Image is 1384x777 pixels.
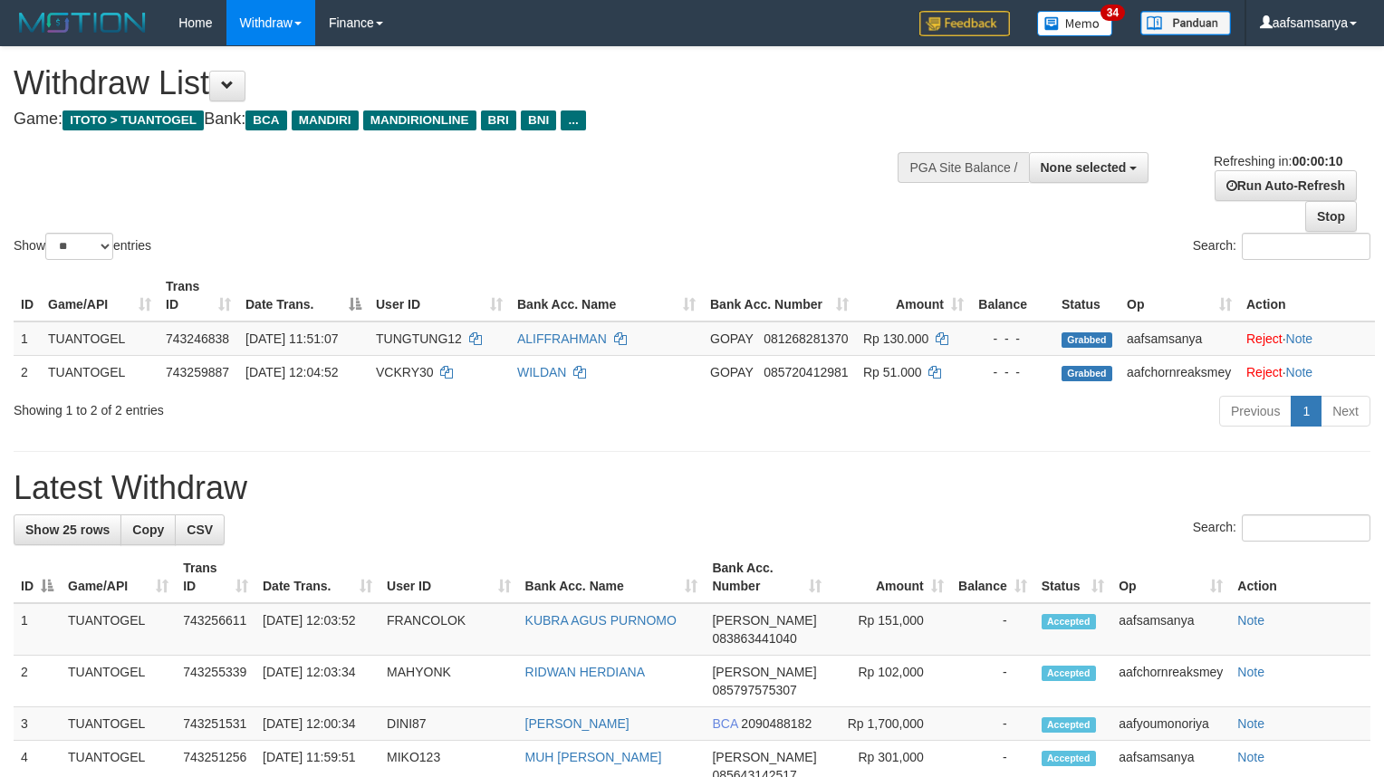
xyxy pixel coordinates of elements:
td: aafchornreaksmey [1111,656,1230,707]
th: Trans ID: activate to sort column ascending [159,270,238,321]
th: Op: activate to sort column ascending [1120,270,1239,321]
th: Game/API: activate to sort column ascending [41,270,159,321]
th: User ID: activate to sort column ascending [369,270,510,321]
span: Show 25 rows [25,523,110,537]
span: BRI [481,110,516,130]
a: [PERSON_NAME] [525,716,630,731]
span: BCA [245,110,286,130]
span: Copy [132,523,164,537]
a: Previous [1219,396,1292,427]
a: Note [1237,613,1264,628]
span: Accepted [1042,666,1096,681]
th: Date Trans.: activate to sort column descending [238,270,369,321]
span: Accepted [1042,751,1096,766]
span: Copy 083863441040 to clipboard [712,631,796,646]
span: Refreshing in: [1214,154,1342,168]
div: - - - [978,330,1047,348]
span: Rp 51.000 [863,365,922,379]
input: Search: [1242,514,1370,542]
h1: Latest Withdraw [14,470,1370,506]
th: Bank Acc. Number: activate to sort column ascending [703,270,856,321]
th: Balance: activate to sort column ascending [951,552,1034,603]
label: Search: [1193,514,1370,542]
select: Showentries [45,233,113,260]
a: Show 25 rows [14,514,121,545]
td: aafyoumonoriya [1111,707,1230,741]
span: Copy 081268281370 to clipboard [764,331,848,346]
input: Search: [1242,233,1370,260]
span: Rp 130.000 [863,331,928,346]
td: [DATE] 12:03:52 [255,603,380,656]
a: Note [1237,665,1264,679]
td: Rp 102,000 [829,656,951,707]
strong: 00:00:10 [1292,154,1342,168]
div: - - - [978,363,1047,381]
td: TUANTOGEL [61,707,176,741]
span: TUNGTUNG12 [376,331,462,346]
th: Trans ID: activate to sort column ascending [176,552,255,603]
th: Bank Acc. Name: activate to sort column ascending [510,270,703,321]
img: panduan.png [1140,11,1231,35]
a: WILDAN [517,365,566,379]
th: Bank Acc. Name: activate to sort column ascending [518,552,706,603]
td: 2 [14,355,41,388]
th: Status: activate to sort column ascending [1034,552,1111,603]
td: aafsamsanya [1120,321,1239,356]
span: Copy 2090488182 to clipboard [741,716,812,731]
span: GOPAY [710,331,753,346]
td: 1 [14,321,41,356]
td: TUANTOGEL [61,603,176,656]
a: 1 [1291,396,1322,427]
span: BCA [712,716,737,731]
a: Run Auto-Refresh [1215,170,1357,201]
a: Reject [1246,365,1283,379]
span: Copy 085797575307 to clipboard [712,683,796,697]
a: Note [1286,365,1313,379]
span: 34 [1100,5,1125,21]
span: GOPAY [710,365,753,379]
td: [DATE] 12:03:34 [255,656,380,707]
div: PGA Site Balance / [898,152,1028,183]
span: MANDIRI [292,110,359,130]
a: Copy [120,514,176,545]
span: [DATE] 12:04:52 [245,365,338,379]
td: FRANCOLOK [380,603,518,656]
a: Note [1237,716,1264,731]
td: Rp 151,000 [829,603,951,656]
th: Action [1230,552,1370,603]
td: 3 [14,707,61,741]
span: None selected [1041,160,1127,175]
td: 743251531 [176,707,255,741]
td: 2 [14,656,61,707]
th: ID [14,270,41,321]
td: DINI87 [380,707,518,741]
span: CSV [187,523,213,537]
td: Rp 1,700,000 [829,707,951,741]
span: Accepted [1042,717,1096,733]
span: Copy 085720412981 to clipboard [764,365,848,379]
span: Grabbed [1062,332,1112,348]
th: Op: activate to sort column ascending [1111,552,1230,603]
img: Button%20Memo.svg [1037,11,1113,36]
a: MUH [PERSON_NAME] [525,750,662,764]
th: Game/API: activate to sort column ascending [61,552,176,603]
th: Date Trans.: activate to sort column ascending [255,552,380,603]
span: BNI [521,110,556,130]
span: ITOTO > TUANTOGEL [62,110,204,130]
th: Amount: activate to sort column ascending [856,270,971,321]
td: TUANTOGEL [41,355,159,388]
td: - [951,603,1034,656]
a: Next [1321,396,1370,427]
td: TUANTOGEL [61,656,176,707]
div: Showing 1 to 2 of 2 entries [14,394,563,419]
span: Grabbed [1062,366,1112,381]
span: [PERSON_NAME] [712,613,816,628]
td: TUANTOGEL [41,321,159,356]
a: ALIFFRAHMAN [517,331,607,346]
button: None selected [1029,152,1149,183]
td: 743256611 [176,603,255,656]
th: Status [1054,270,1120,321]
h1: Withdraw List [14,65,905,101]
span: [DATE] 11:51:07 [245,331,338,346]
span: MANDIRIONLINE [363,110,476,130]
